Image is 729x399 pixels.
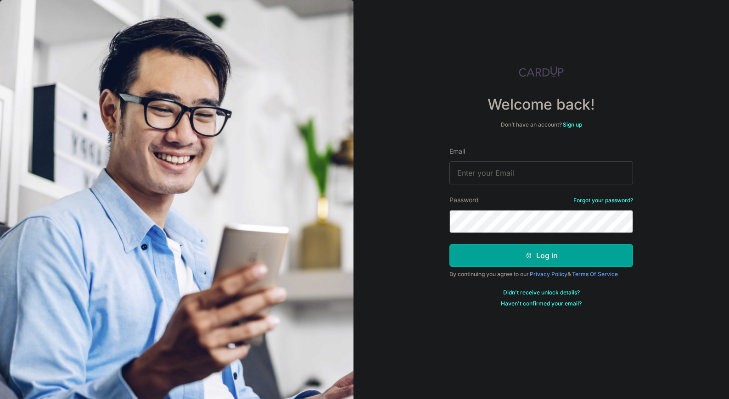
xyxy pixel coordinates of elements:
[449,244,633,267] button: Log in
[449,195,479,205] label: Password
[449,121,633,128] div: Don’t have an account?
[572,271,618,277] a: Terms Of Service
[449,271,633,278] div: By continuing you agree to our &
[449,161,633,184] input: Enter your Email
[449,147,465,156] label: Email
[503,289,580,296] a: Didn't receive unlock details?
[449,95,633,114] h4: Welcome back!
[501,300,582,307] a: Haven't confirmed your email?
[563,121,582,128] a: Sign up
[530,271,567,277] a: Privacy Policy
[573,197,633,204] a: Forgot your password?
[519,66,564,77] img: CardUp Logo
